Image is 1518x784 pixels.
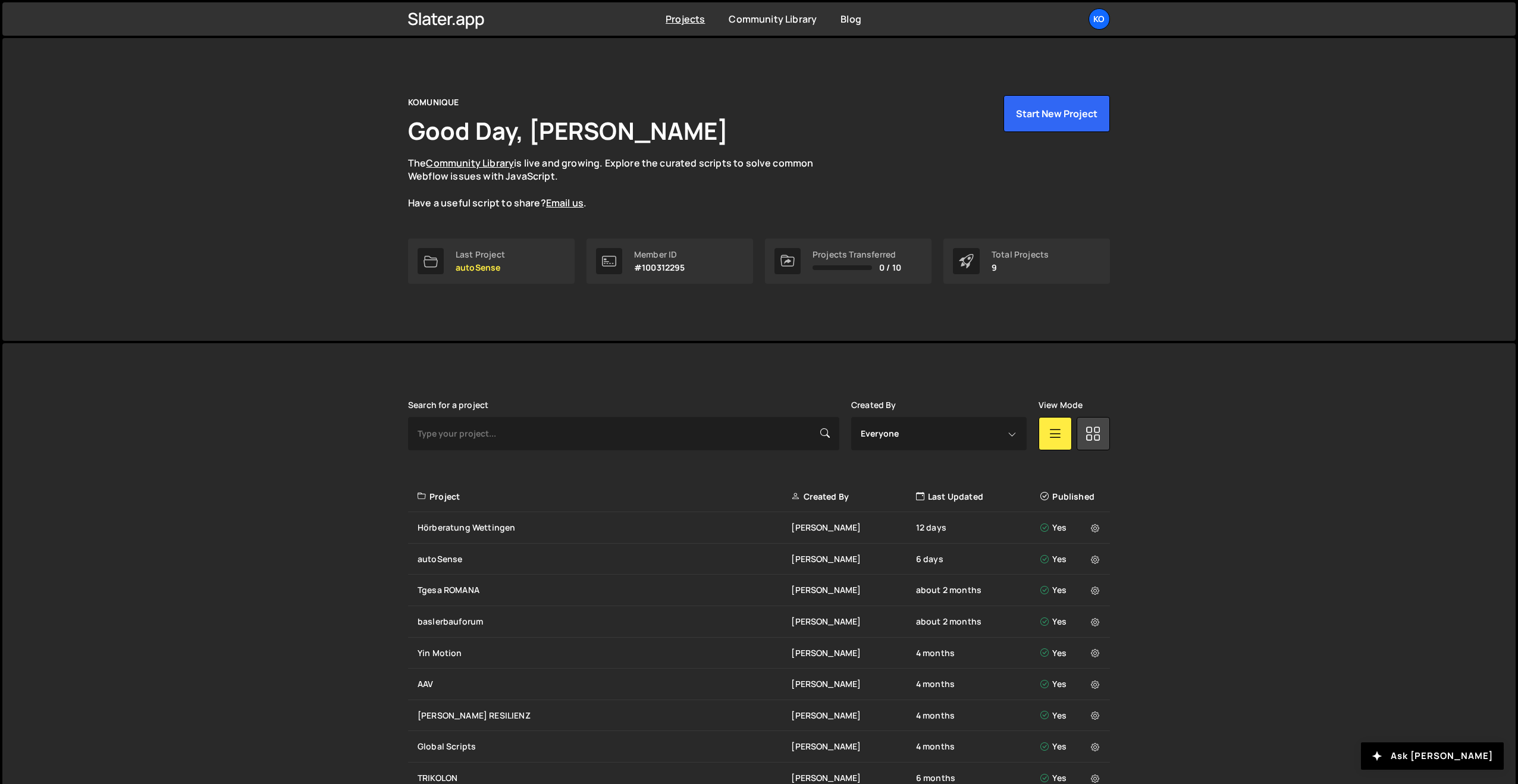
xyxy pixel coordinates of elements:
[813,250,901,259] div: Projects Transferred
[634,263,685,272] p: #100312295
[408,400,488,410] label: Search for a project
[408,606,1110,638] a: baslerbauforum [PERSON_NAME] about 2 months Yes
[916,522,1040,534] div: 12 days
[1040,678,1103,690] div: Yes
[916,741,1040,752] div: 4 months
[408,417,839,450] input: Type your project...
[916,584,1040,596] div: about 2 months
[1040,741,1103,752] div: Yes
[992,250,1049,259] div: Total Projects
[729,12,817,26] a: Community Library
[916,772,1040,784] div: 6 months
[418,772,791,784] div: TRIKOLON
[916,678,1040,690] div: 4 months
[408,731,1110,763] a: Global Scripts [PERSON_NAME] 4 months Yes
[418,584,791,596] div: Tgesa ROMANA
[879,263,901,272] span: 0 / 10
[1089,8,1110,30] a: KO
[1040,772,1103,784] div: Yes
[791,678,915,690] div: [PERSON_NAME]
[418,553,791,565] div: autoSense
[791,522,915,534] div: [PERSON_NAME]
[456,263,505,272] p: autoSense
[916,491,1040,503] div: Last Updated
[1040,491,1103,503] div: Published
[418,522,791,534] div: Hörberatung Wettingen
[456,250,505,259] div: Last Project
[791,584,915,596] div: [PERSON_NAME]
[418,710,791,722] div: [PERSON_NAME] RESILIENZ
[408,638,1110,669] a: Yin Motion [PERSON_NAME] 4 months Yes
[1040,553,1103,565] div: Yes
[992,263,1049,272] p: 9
[426,156,514,170] a: Community Library
[1040,710,1103,722] div: Yes
[408,114,728,147] h1: Good Day, [PERSON_NAME]
[791,647,915,659] div: [PERSON_NAME]
[408,239,575,284] a: Last Project autoSense
[408,156,836,210] p: The is live and growing. Explore the curated scripts to solve common Webflow issues with JavaScri...
[1361,742,1504,770] button: Ask [PERSON_NAME]
[408,512,1110,544] a: Hörberatung Wettingen [PERSON_NAME] 12 days Yes
[418,678,791,690] div: AAV
[634,250,685,259] div: Member ID
[791,491,915,503] div: Created By
[1040,616,1103,628] div: Yes
[1003,95,1110,132] button: Start New Project
[1040,584,1103,596] div: Yes
[666,12,705,26] a: Projects
[791,616,915,628] div: [PERSON_NAME]
[408,700,1110,732] a: [PERSON_NAME] RESILIENZ [PERSON_NAME] 4 months Yes
[791,772,915,784] div: [PERSON_NAME]
[840,12,861,26] a: Blog
[418,616,791,628] div: baslerbauforum
[791,741,915,752] div: [PERSON_NAME]
[408,95,459,109] div: KOMUNIQUE
[408,669,1110,700] a: AAV [PERSON_NAME] 4 months Yes
[418,647,791,659] div: Yin Motion
[408,544,1110,575] a: autoSense [PERSON_NAME] 6 days Yes
[791,553,915,565] div: [PERSON_NAME]
[1039,400,1083,410] label: View Mode
[418,491,791,503] div: Project
[1040,647,1103,659] div: Yes
[851,400,896,410] label: Created By
[916,553,1040,565] div: 6 days
[916,647,1040,659] div: 4 months
[916,710,1040,722] div: 4 months
[546,196,584,209] a: Email us
[408,575,1110,606] a: Tgesa ROMANA [PERSON_NAME] about 2 months Yes
[1040,522,1103,534] div: Yes
[916,616,1040,628] div: about 2 months
[418,741,791,752] div: Global Scripts
[791,710,915,722] div: [PERSON_NAME]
